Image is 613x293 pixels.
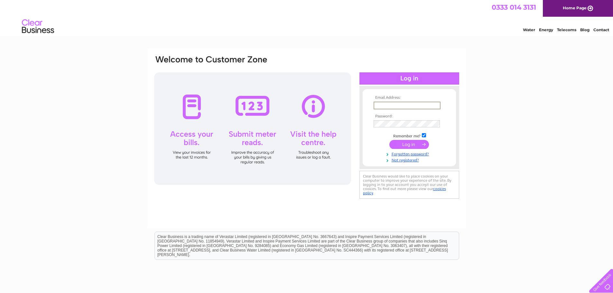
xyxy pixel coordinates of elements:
[539,27,553,32] a: Energy
[22,17,54,36] img: logo.png
[389,140,429,149] input: Submit
[372,114,447,119] th: Password:
[372,96,447,100] th: Email Address:
[492,3,536,11] a: 0333 014 3131
[372,132,447,139] td: Remember me?
[374,157,447,163] a: Not registered?
[593,27,609,32] a: Contact
[523,27,535,32] a: Water
[155,4,459,31] div: Clear Business is a trading name of Verastar Limited (registered in [GEOGRAPHIC_DATA] No. 3667643...
[363,187,446,195] a: cookies policy
[557,27,576,32] a: Telecoms
[580,27,590,32] a: Blog
[359,171,459,199] div: Clear Business would like to place cookies on your computer to improve your experience of the sit...
[374,151,447,157] a: Forgotten password?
